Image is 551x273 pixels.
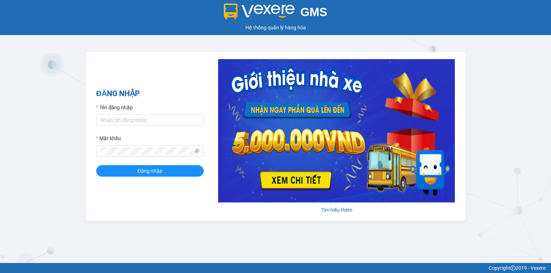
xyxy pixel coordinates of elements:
button: Đăng nhập [96,165,204,177]
h2: ĐĂNG NHẬP [96,88,204,100]
div: Hệ thống quản lý hàng hóa [2,24,549,32]
img: banner-0 [218,59,455,202]
span: GMS [300,5,327,19]
div: Copyright 2019 - Vexere [5,264,546,272]
div: Tìm hiểu thêm [218,206,455,214]
a: GMS [224,11,328,16]
span: copyright [510,265,515,270]
label: Mật khẩu [96,134,121,142]
input: Mật khẩu [100,147,193,155]
img: logo 2 [224,4,295,19]
span: eye-invisible [194,148,199,153]
input: Tên đăng nhập [96,114,204,126]
label: Tên đăng nhập [96,104,133,111]
span: Đăng nhập [137,167,163,175]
